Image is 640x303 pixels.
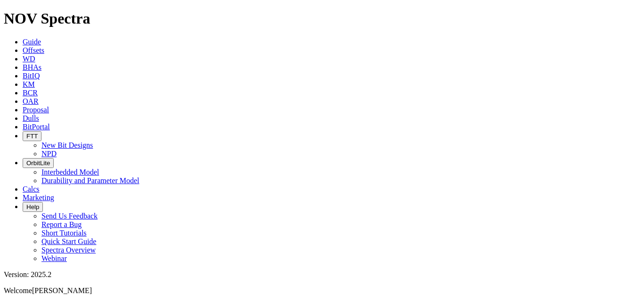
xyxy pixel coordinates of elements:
[41,212,98,220] a: Send Us Feedback
[23,72,40,80] a: BitIQ
[41,237,96,245] a: Quick Start Guide
[26,203,39,210] span: Help
[26,133,38,140] span: FTT
[23,55,35,63] a: WD
[23,185,40,193] a: Calcs
[23,106,49,114] a: Proposal
[41,220,82,228] a: Report a Bug
[4,10,636,27] h1: NOV Spectra
[23,114,39,122] a: Dulls
[41,150,57,158] a: NPD
[23,131,41,141] button: FTT
[23,97,39,105] a: OAR
[23,38,41,46] a: Guide
[23,202,43,212] button: Help
[23,158,54,168] button: OrbitLite
[41,229,87,237] a: Short Tutorials
[32,286,92,295] span: [PERSON_NAME]
[23,123,50,131] a: BitPortal
[4,270,636,279] div: Version: 2025.2
[23,80,35,88] a: KM
[4,286,636,295] p: Welcome
[41,254,67,262] a: Webinar
[23,194,54,202] a: Marketing
[23,46,44,54] a: Offsets
[41,177,139,185] a: Durability and Parameter Model
[41,168,99,176] a: Interbedded Model
[26,160,50,167] span: OrbitLite
[23,89,38,97] a: BCR
[41,141,93,149] a: New Bit Designs
[41,246,96,254] a: Spectra Overview
[23,63,41,71] a: BHAs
